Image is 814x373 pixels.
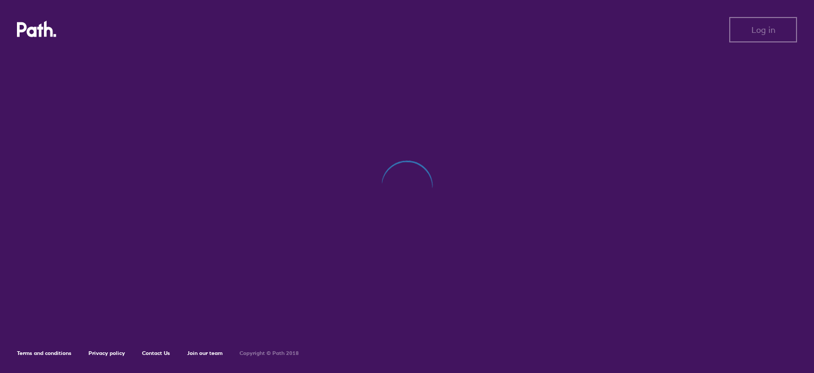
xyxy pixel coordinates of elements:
[729,17,797,42] button: Log in
[17,350,72,357] a: Terms and conditions
[89,350,125,357] a: Privacy policy
[240,350,299,357] h6: Copyright © Path 2018
[187,350,223,357] a: Join our team
[751,25,775,34] span: Log in
[142,350,170,357] a: Contact Us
